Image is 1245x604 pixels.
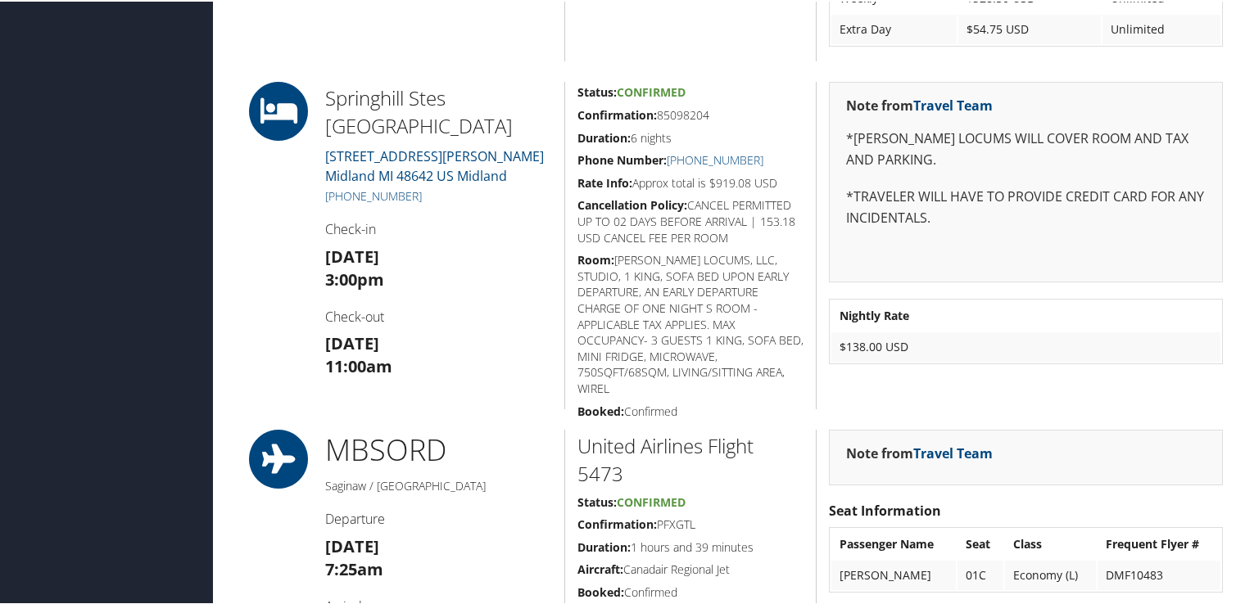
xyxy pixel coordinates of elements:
[577,538,804,554] h5: 1 hours and 39 minutes
[325,267,384,289] strong: 3:00pm
[846,95,993,113] strong: Note from
[325,476,552,493] h5: Saginaw / [GEOGRAPHIC_DATA]
[577,430,804,485] h2: United Airlines Flight 5473
[577,174,632,189] strong: Rate Info:
[325,534,379,556] strong: [DATE]
[617,83,686,98] span: Confirmed
[577,402,804,418] h5: Confirmed
[667,151,763,166] a: [PHONE_NUMBER]
[829,500,941,518] strong: Seat Information
[577,83,617,98] strong: Status:
[1005,528,1096,557] th: Class
[577,493,617,508] strong: Status:
[1098,559,1220,588] td: DMF10483
[577,196,687,211] strong: Cancellation Policy:
[958,559,1003,588] td: 01C
[325,331,379,353] strong: [DATE]
[913,443,993,461] a: Travel Team
[325,557,383,579] strong: 7:25am
[831,13,956,43] td: Extra Day
[325,508,552,526] h4: Departure
[577,174,804,190] h5: Approx total is $919.08 USD
[577,560,804,576] h5: Canadair Regional Jet
[325,83,552,137] h2: Springhill Stes [GEOGRAPHIC_DATA]
[325,244,379,266] strong: [DATE]
[958,13,1101,43] td: $54.75 USD
[1102,13,1220,43] td: Unlimited
[577,515,804,531] h5: PFXGTL
[577,106,657,121] strong: Confirmation:
[846,127,1206,169] p: *[PERSON_NAME] LOCUMS WILL COVER ROOM AND TAX AND PARKING.
[831,528,955,557] th: Passenger Name
[1098,528,1220,557] th: Frequent Flyer #
[617,493,686,508] span: Confirmed
[577,538,631,553] strong: Duration:
[577,250,614,266] strong: Room:
[577,250,804,394] h5: [PERSON_NAME] LOCUMS, LLC, STUDIO, 1 KING, SOFA BED UPON EARLY DEPARTURE, AN EARLY DEPARTURE CHAR...
[831,331,1220,360] td: $138.00 USD
[325,428,552,469] h1: MBS ORD
[325,354,392,376] strong: 11:00am
[577,151,667,166] strong: Phone Number:
[325,219,552,237] h4: Check-in
[577,560,623,575] strong: Aircraft:
[325,187,422,202] a: [PHONE_NUMBER]
[577,106,804,122] h5: 85098204
[325,146,544,183] a: [STREET_ADDRESS][PERSON_NAME]Midland MI 48642 US Midland
[577,402,624,417] strong: Booked:
[1005,559,1096,588] td: Economy (L)
[846,185,1206,227] p: *TRAVELER WILL HAVE TO PROVIDE CREDIT CARD FOR ANY INCIDENTALS.
[958,528,1003,557] th: Seat
[577,583,804,599] h5: Confirmed
[325,306,552,324] h4: Check-out
[831,559,955,588] td: [PERSON_NAME]
[577,128,631,144] strong: Duration:
[577,515,657,530] strong: Confirmation:
[846,443,993,461] strong: Note from
[577,583,624,598] strong: Booked:
[831,300,1220,329] th: Nightly Rate
[577,196,804,244] h5: CANCEL PERMITTED UP TO 02 DAYS BEFORE ARRIVAL | 153.18 USD CANCEL FEE PER ROOM
[577,128,804,145] h5: 6 nights
[913,95,993,113] a: Travel Team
